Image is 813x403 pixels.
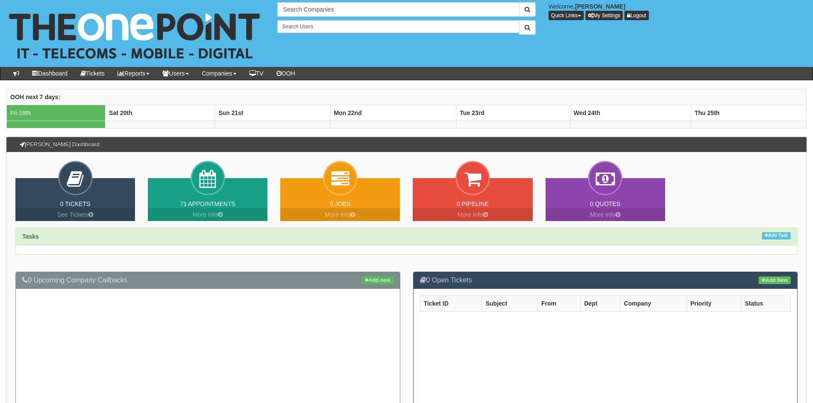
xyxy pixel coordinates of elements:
a: More Info [148,208,267,221]
a: My Settings [585,11,623,20]
th: Thu 25th [691,105,806,121]
a: More Info [546,208,665,221]
h3: 0 Open Tickets [420,276,791,284]
a: 0 Quotes [590,200,621,207]
a: Companies [195,67,243,80]
strong: Tasks [22,233,39,240]
a: Add new [362,276,393,284]
a: Logout [624,11,649,20]
th: Mon 22nd [330,105,456,121]
a: 0 Jobs [330,200,351,207]
input: Search Users [277,20,519,33]
input: Search Companies [277,2,519,17]
th: Status [741,295,790,311]
th: Priority [687,295,741,311]
h3: 0 Upcoming Company Callbacks [22,276,393,284]
a: 0 Tickets [60,200,90,207]
th: Sun 21st [215,105,330,121]
a: OOH [270,67,302,80]
a: 71 Appointments [180,200,235,207]
a: More Info [413,208,532,221]
a: Reports [111,67,156,80]
a: Add New [759,276,791,284]
th: Subject [482,295,537,311]
td: Fri 19th [7,105,105,121]
a: Tickets [74,67,111,80]
a: Dashboard [26,67,74,80]
th: Tue 23rd [456,105,570,121]
a: 0 Pipeline [457,200,489,207]
th: Company [620,295,687,311]
a: More Info [280,208,400,221]
a: See Tickets [15,208,135,221]
th: Sat 20th [105,105,215,121]
a: TV [243,67,270,80]
th: OOH next 7 days: [7,89,807,105]
button: Quick Links [549,11,584,20]
th: Wed 24th [570,105,691,121]
th: Ticket ID [420,295,482,311]
b: [PERSON_NAME] [575,3,625,10]
th: Dept [580,295,620,311]
th: From [537,295,580,311]
a: Add Task [762,232,791,239]
div: Welcome, [542,2,813,20]
a: Users [156,67,195,80]
h3: [PERSON_NAME] Dashboard [15,137,104,152]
